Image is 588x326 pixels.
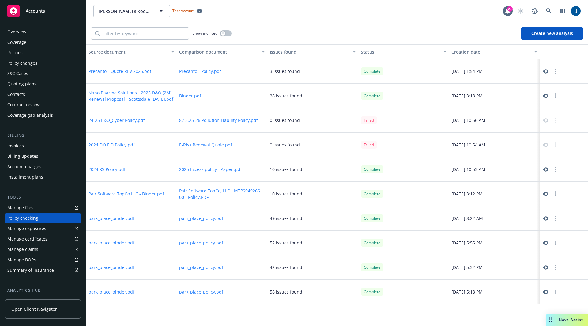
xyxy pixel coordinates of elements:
div: Billing [5,132,81,138]
div: Manage claims [7,245,38,254]
div: Complete [361,239,383,247]
a: Coverage gap analysis [5,110,81,120]
div: [DATE] 5:55 PM [449,231,540,255]
span: Test Account [172,8,194,13]
button: Source document [86,44,177,59]
div: Status [361,49,440,55]
div: 49 issues found [270,215,302,222]
a: Switch app [557,5,569,17]
a: Manage files [5,203,81,213]
button: park_place_policy.pdf [179,240,223,246]
button: Comparison document [177,44,267,59]
div: Tools [5,194,81,200]
div: 0 issues found [270,117,300,123]
button: Precanto - Quote REV 2025.pdf [89,68,151,74]
a: Summary of insurance [5,265,81,275]
div: Complete [361,263,383,271]
a: Start snowing [514,5,527,17]
div: Manage files [7,203,33,213]
div: Manage certificates [7,234,47,244]
div: 0 issues found [270,142,300,148]
span: [PERSON_NAME]'s Kookies [99,8,152,14]
div: 3 issues found [270,68,300,74]
button: park_place_policy.pdf [179,215,223,222]
div: Policies [7,48,23,58]
div: [DATE] 10:53 AM [449,157,540,182]
div: [DATE] 8:22 AM [449,206,540,231]
div: [DATE] 1:54 PM [449,59,540,84]
a: Report a Bug [529,5,541,17]
button: 2025 Excess policy - Aspen.pdf [179,166,242,172]
a: Policy changes [5,58,81,68]
svg: Search [95,31,100,36]
button: 8.12.25-26 Pollution Liability Policy.pdf [179,117,258,123]
button: Create new analysis [521,27,583,40]
div: SSC Cases [7,69,28,78]
a: Manage claims [5,245,81,254]
button: park_place_policy.pdf [179,289,223,295]
img: photo [571,6,581,16]
div: Complete [361,190,383,198]
button: Status [358,44,449,59]
div: [DATE] 3:12 PM [449,182,540,206]
div: Failed [361,141,377,149]
div: Quoting plans [7,79,36,89]
a: Search [543,5,555,17]
button: 2024 DO FID Policy.pdf [89,142,135,148]
div: 52 issues found [270,240,302,246]
button: park_place_binder.pdf [89,240,134,246]
div: 26 issues found [270,93,302,99]
span: Open Client Navigator [11,306,57,312]
button: [PERSON_NAME]'s Kookies [93,5,170,17]
div: Source document [89,49,168,55]
button: E-Risk Renewal Quote.pdf [179,142,232,148]
span: Show archived [193,31,217,36]
a: Overview [5,27,81,37]
a: Policies [5,48,81,58]
a: Contract review [5,100,81,110]
div: 10 issues found [270,166,302,172]
span: Test Account [170,8,204,14]
span: Accounts [26,9,45,13]
a: Manage exposures [5,224,81,233]
button: Precanto - Policy.pdf [179,68,221,74]
button: Creation date [449,44,540,59]
div: Account charges [7,162,41,172]
button: 24-25 E&O_Cyber Policy.pdf [89,117,145,123]
div: Comparison document [179,49,258,55]
button: Nova Assist [546,314,588,326]
div: 56 issues found [270,289,302,295]
div: 10 issues found [270,191,302,197]
button: park_place_binder.pdf [89,264,134,271]
a: Manage certificates [5,234,81,244]
div: [DATE] 10:56 AM [449,108,540,133]
div: Drag to move [546,314,554,326]
div: [DATE] 3:18 PM [449,84,540,108]
button: Pair Software TopCo, LLC - MTP9049266 00 - Policy.PDF [179,188,265,200]
div: Policy checking [7,213,38,223]
div: Failed [361,116,377,124]
div: Coverage gap analysis [7,110,53,120]
div: [DATE] 5:18 PM [449,280,540,304]
div: Complete [361,92,383,100]
input: Filter by keyword... [100,28,189,39]
div: [DATE] 5:32 PM [449,255,540,280]
div: Complete [361,214,383,222]
div: Invoices [7,141,24,151]
div: [DATE] 10:54 AM [449,133,540,157]
div: Analytics hub [5,287,81,294]
a: Billing updates [5,151,81,161]
div: Summary of insurance [7,265,54,275]
div: Installment plans [7,172,43,182]
a: Manage BORs [5,255,81,265]
button: Issues found [267,44,358,59]
div: Complete [361,67,383,75]
button: Binder.pdf [179,93,201,99]
a: Contacts [5,89,81,99]
button: park_place_binder.pdf [89,215,134,222]
div: Billing updates [7,151,38,161]
button: 2024 XS Policy.pdf [89,166,126,172]
div: Contacts [7,89,25,99]
div: 27 [507,6,513,12]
